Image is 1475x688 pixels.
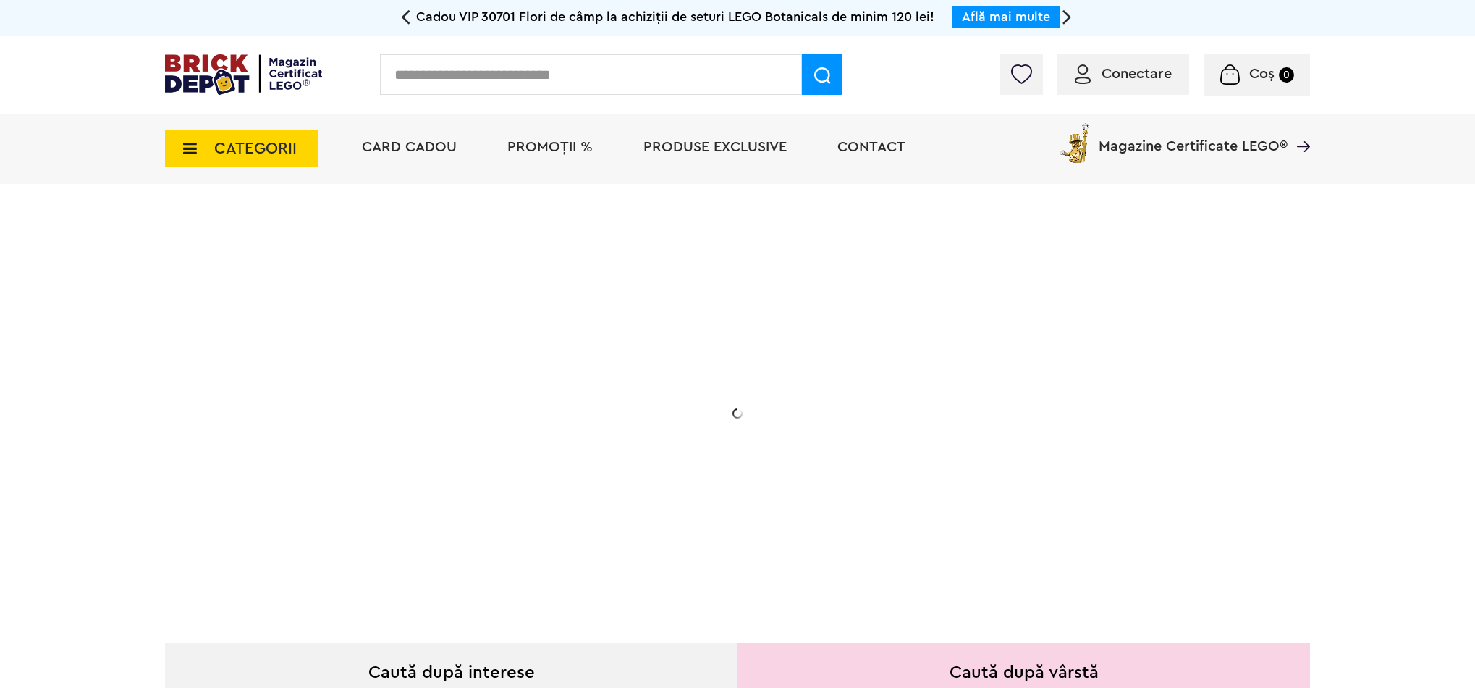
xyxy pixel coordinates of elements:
a: Află mai multe [962,10,1050,23]
a: Magazine Certificate LEGO® [1288,120,1310,135]
a: Produse exclusive [643,140,787,154]
h1: 20% Reducere! [268,328,557,380]
span: Cadou VIP 30701 Flori de câmp la achiziții de seturi LEGO Botanicals de minim 120 lei! [416,10,934,23]
h2: La două seturi LEGO de adulți achiziționate din selecție! În perioada 12 - [DATE]! [268,395,557,456]
div: Explorează [268,488,557,506]
span: CATEGORII [214,140,297,156]
span: Conectare [1102,67,1172,81]
small: 0 [1279,67,1294,83]
a: Conectare [1075,67,1172,81]
a: Contact [837,140,905,154]
a: Card Cadou [362,140,457,154]
a: PROMOȚII % [507,140,593,154]
span: Magazine Certificate LEGO® [1099,120,1288,154]
span: Coș [1249,67,1275,81]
